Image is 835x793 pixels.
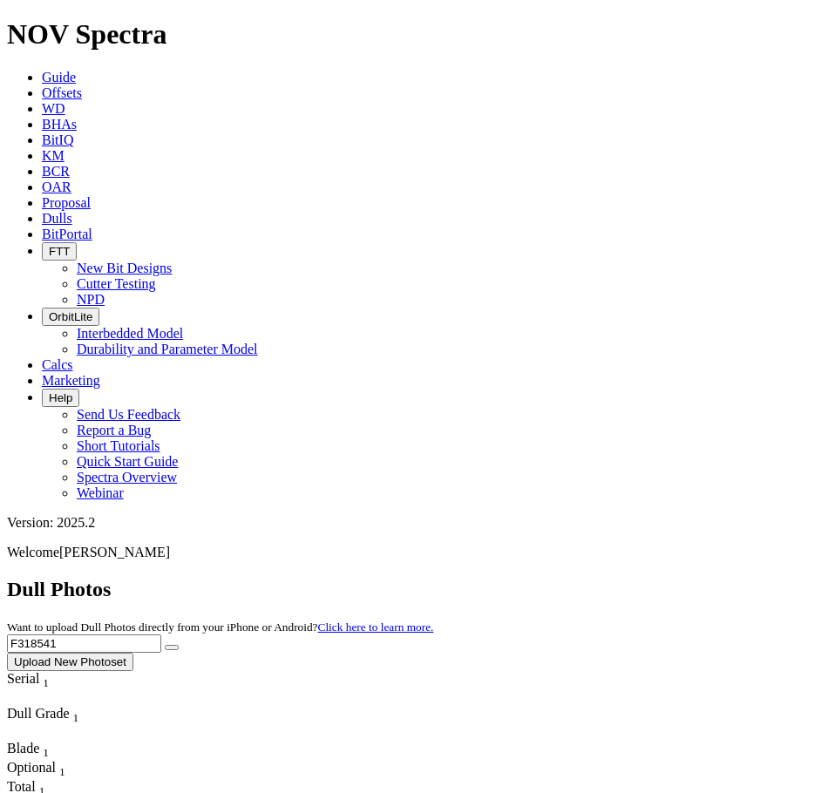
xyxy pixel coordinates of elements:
[7,706,70,721] span: Dull Grade
[7,706,129,741] div: Sort None
[42,164,70,179] a: BCR
[49,391,72,404] span: Help
[42,373,100,388] a: Marketing
[49,310,92,323] span: OrbitLite
[42,148,64,163] a: KM
[7,760,68,779] div: Sort None
[42,308,99,326] button: OrbitLite
[49,245,70,258] span: FTT
[73,706,79,721] span: Sort None
[42,227,92,241] a: BitPortal
[43,676,49,689] sub: 1
[77,438,160,453] a: Short Tutorials
[7,725,129,741] div: Column Menu
[77,470,177,485] a: Spectra Overview
[77,261,172,275] a: New Bit Designs
[42,117,77,132] a: BHAs
[59,545,170,559] span: [PERSON_NAME]
[7,578,828,601] h2: Dull Photos
[77,454,178,469] a: Quick Start Guide
[7,760,56,775] span: Optional
[42,180,71,194] a: OAR
[42,211,72,226] a: Dulls
[7,706,129,725] div: Dull Grade Sort None
[77,407,180,422] a: Send Us Feedback
[42,70,76,85] a: Guide
[77,485,124,500] a: Webinar
[42,85,82,100] a: Offsets
[7,741,68,760] div: Blade Sort None
[7,634,161,653] input: Search Serial Number
[43,671,49,686] span: Sort None
[318,620,434,634] a: Click here to learn more.
[77,326,183,341] a: Interbedded Model
[7,653,133,671] button: Upload New Photoset
[7,18,828,51] h1: NOV Spectra
[59,765,65,778] sub: 1
[42,242,77,261] button: FTT
[42,357,73,372] a: Calcs
[7,690,81,706] div: Column Menu
[59,760,65,775] span: Sort None
[43,746,49,759] sub: 1
[7,671,81,706] div: Sort None
[7,515,828,531] div: Version: 2025.2
[77,292,105,307] a: NPD
[7,620,433,634] small: Want to upload Dull Photos directly from your iPhone or Android?
[43,741,49,756] span: Sort None
[7,545,828,560] p: Welcome
[7,760,68,779] div: Optional Sort None
[42,195,91,210] a: Proposal
[42,389,79,407] button: Help
[42,101,65,116] a: WD
[42,132,73,147] a: BitIQ
[7,741,68,760] div: Sort None
[73,711,79,724] sub: 1
[77,342,258,356] a: Durability and Parameter Model
[7,671,39,686] span: Serial
[7,671,81,690] div: Serial Sort None
[77,276,156,291] a: Cutter Testing
[77,423,151,437] a: Report a Bug
[7,741,39,756] span: Blade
